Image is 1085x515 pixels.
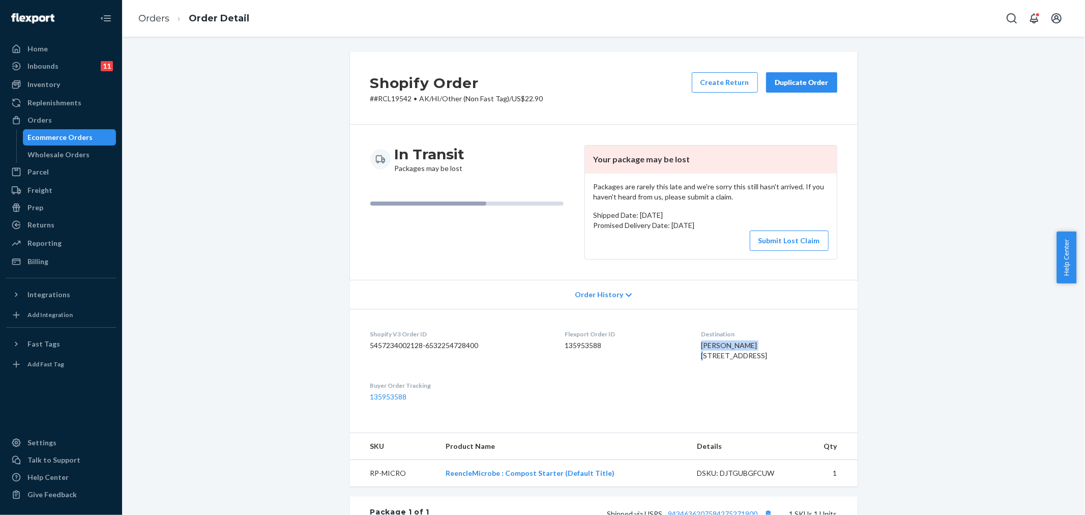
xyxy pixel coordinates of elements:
[27,438,56,448] div: Settings
[189,13,249,24] a: Order Detail
[414,94,418,103] span: •
[446,469,614,477] a: ReencleMicrobe : Compost Starter (Default Title)
[27,256,48,267] div: Billing
[350,460,438,487] td: RP-MICRO
[27,61,58,71] div: Inbounds
[766,72,837,93] button: Duplicate Order
[6,487,116,503] button: Give Feedback
[801,433,857,460] th: Qty
[370,94,543,104] p: # #RCL19542 / US$22.90
[6,41,116,57] a: Home
[6,199,116,216] a: Prep
[27,290,70,300] div: Integrations
[6,76,116,93] a: Inventory
[6,217,116,233] a: Returns
[701,330,837,338] dt: Destination
[11,13,54,23] img: Flexport logo
[96,8,116,28] button: Close Navigation
[565,340,685,351] dd: 135953588
[6,253,116,270] a: Billing
[350,433,438,460] th: SKU
[27,220,54,230] div: Returns
[101,61,113,71] div: 11
[395,145,465,174] div: Packages may be lost
[6,235,116,251] a: Reporting
[1024,8,1044,28] button: Open notifications
[575,290,623,300] span: Order History
[6,356,116,373] a: Add Fast Tag
[1057,232,1076,283] button: Help Center
[6,182,116,198] a: Freight
[27,98,81,108] div: Replenishments
[593,210,829,220] p: Shipped Date: [DATE]
[701,341,767,360] span: [PERSON_NAME] [STREET_ADDRESS]
[6,452,116,468] a: Talk to Support
[689,433,801,460] th: Details
[6,112,116,128] a: Orders
[585,146,837,174] header: Your package may be lost
[27,79,60,90] div: Inventory
[1046,8,1067,28] button: Open account menu
[692,72,758,93] button: Create Return
[27,455,80,465] div: Talk to Support
[6,307,116,323] a: Add Integration
[593,182,829,202] p: Packages are rarely this late and we're sorry this still hasn't arrived. If you haven't heard fro...
[27,167,49,177] div: Parcel
[27,490,77,500] div: Give Feedback
[27,472,69,482] div: Help Center
[565,330,685,338] dt: Flexport Order ID
[370,392,407,401] a: 135953588
[6,469,116,485] a: Help Center
[27,310,73,319] div: Add Integration
[23,129,116,146] a: Ecommerce Orders
[395,145,465,163] h3: In Transit
[27,203,43,213] div: Prep
[6,164,116,180] a: Parcel
[6,336,116,352] button: Fast Tags
[593,220,829,231] p: Promised Delivery Date: [DATE]
[27,115,52,125] div: Orders
[420,94,510,103] span: AK/HI/Other (Non Fast Tag)
[437,433,689,460] th: Product Name
[370,330,548,338] dt: Shopify V3 Order ID
[27,44,48,54] div: Home
[27,360,64,368] div: Add Fast Tag
[6,95,116,111] a: Replenishments
[27,185,52,195] div: Freight
[775,77,829,88] div: Duplicate Order
[138,13,169,24] a: Orders
[697,468,793,478] div: DSKU: DJTGUBGFCUW
[27,339,60,349] div: Fast Tags
[750,231,829,251] button: Submit Lost Claim
[370,72,543,94] h2: Shopify Order
[28,150,90,160] div: Wholesale Orders
[6,435,116,451] a: Settings
[6,58,116,74] a: Inbounds11
[1002,8,1022,28] button: Open Search Box
[370,381,548,390] dt: Buyer Order Tracking
[23,147,116,163] a: Wholesale Orders
[28,132,93,142] div: Ecommerce Orders
[370,340,548,351] dd: 5457234002128-6532254728400
[801,460,857,487] td: 1
[6,287,116,303] button: Integrations
[130,4,257,34] ol: breadcrumbs
[27,238,62,248] div: Reporting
